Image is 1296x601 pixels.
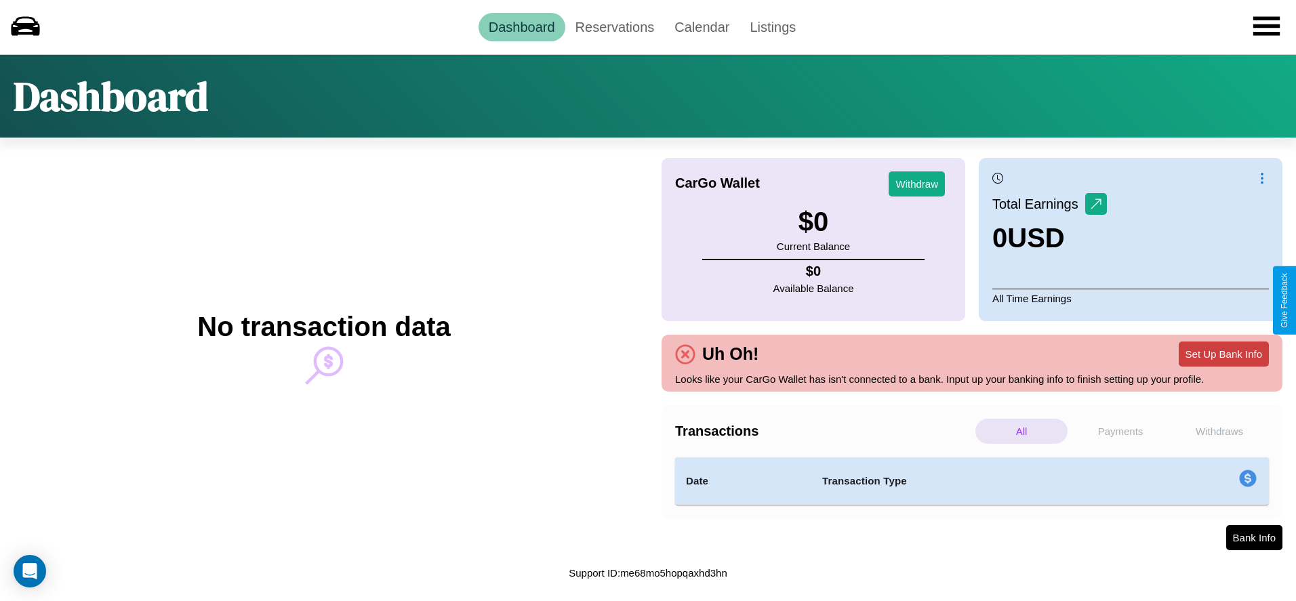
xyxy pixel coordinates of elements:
[992,289,1269,308] p: All Time Earnings
[695,344,765,364] h4: Uh Oh!
[1226,525,1282,550] button: Bank Info
[675,423,972,439] h4: Transactions
[992,223,1107,253] h3: 0 USD
[675,457,1269,505] table: simple table
[777,207,850,237] h3: $ 0
[664,13,740,41] a: Calendar
[773,279,854,297] p: Available Balance
[1179,341,1269,367] button: Set Up Bank Info
[675,175,760,191] h4: CarGo Wallet
[14,555,46,587] div: Open Intercom Messenger
[1280,273,1289,328] div: Give Feedback
[777,237,850,255] p: Current Balance
[740,13,806,41] a: Listings
[569,564,727,582] p: Support ID: me68mo5hopqaxhd3hn
[992,192,1085,216] p: Total Earnings
[1173,419,1265,444] p: Withdraws
[975,419,1068,444] p: All
[822,473,1129,489] h4: Transaction Type
[565,13,665,41] a: Reservations
[14,68,208,124] h1: Dashboard
[686,473,801,489] h4: Date
[889,171,945,196] button: Withdraw
[1074,419,1167,444] p: Payments
[773,264,854,279] h4: $ 0
[479,13,565,41] a: Dashboard
[197,312,450,342] h2: No transaction data
[675,370,1269,388] p: Looks like your CarGo Wallet has isn't connected to a bank. Input up your banking info to finish ...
